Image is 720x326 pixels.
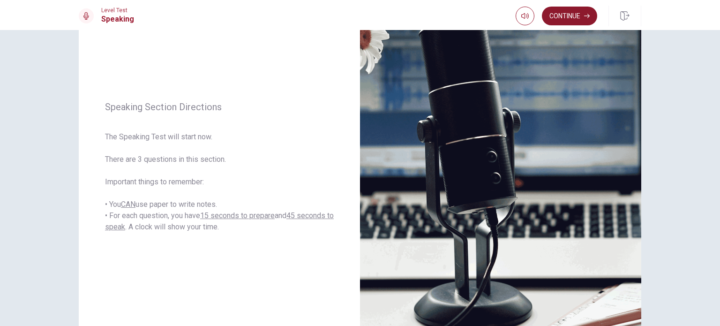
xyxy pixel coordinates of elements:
button: Continue [542,7,597,25]
u: CAN [121,200,135,209]
u: 15 seconds to prepare [200,211,275,220]
span: Level Test [101,7,134,14]
span: The Speaking Test will start now. There are 3 questions in this section. Important things to reme... [105,131,334,233]
span: Speaking Section Directions [105,101,334,113]
h1: Speaking [101,14,134,25]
